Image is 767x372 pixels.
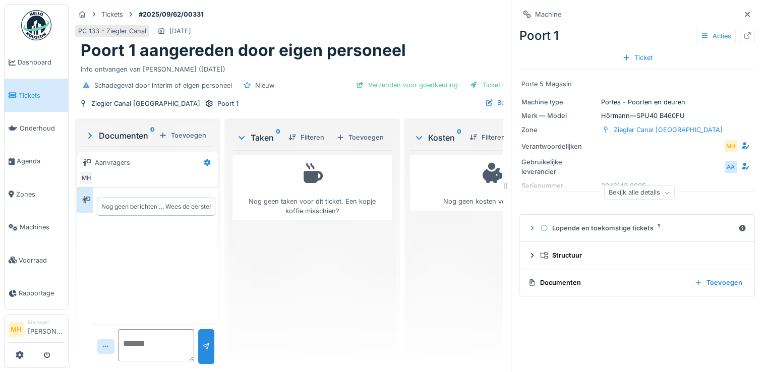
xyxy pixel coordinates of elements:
[19,256,64,265] span: Voorraad
[155,129,210,142] div: Toevoegen
[465,131,509,144] div: Filteren
[521,157,597,176] div: Gebruikelijke leverancier
[169,26,191,36] div: [DATE]
[255,81,274,90] div: Nieuw
[28,319,64,326] div: Manager
[5,211,68,243] a: Machines
[540,223,734,233] div: Lopende en toekomstige tickets
[5,46,68,79] a: Dashboard
[79,171,93,185] div: MH
[521,111,753,120] div: Hörmann — SPU40 B460FU
[724,139,738,153] div: MH
[9,319,64,343] a: MH Manager[PERSON_NAME]
[9,322,24,337] li: MH
[217,99,239,108] div: Poort 1
[85,130,155,142] div: Documenten
[5,243,68,276] a: Voorraad
[5,277,68,309] a: Rapportage
[535,10,561,19] div: Machine
[81,60,573,74] div: Info ontvangen van [PERSON_NAME] ([DATE])
[521,79,753,89] div: Porte 5 Magasin
[81,41,406,60] h1: Poort 1 aangereden door eigen personeel
[352,78,462,92] div: Verzenden voor goedkeuring
[521,111,597,120] div: Merk — Model
[524,273,750,292] summary: DocumentenToevoegen
[5,178,68,211] a: Zones
[521,97,753,107] div: Portes - Poorten en deuren
[466,78,575,92] div: Ticket goedkeuren en sluiten
[20,123,64,133] span: Onderhoud
[276,132,280,144] sup: 0
[414,132,461,144] div: Kosten
[150,130,155,142] sup: 0
[101,10,123,19] div: Tickets
[618,51,657,65] div: Ticket
[696,29,736,43] div: Acties
[5,145,68,177] a: Agenda
[78,26,146,36] div: PC 133 - Ziegler Canal
[135,10,208,19] strong: #2025/09/62/00331
[18,57,64,67] span: Dashboard
[19,91,64,100] span: Tickets
[724,160,738,174] div: AA
[19,288,64,298] span: Rapportage
[5,112,68,145] a: Onderhoud
[5,79,68,111] a: Tickets
[94,81,232,90] div: Schadegeval door interim of eigen personeel
[457,132,461,144] sup: 0
[239,159,385,216] div: Nog geen taken voor dit ticket. Een kopje koffie misschien?
[604,185,675,200] div: Bekijk alle details
[519,27,755,45] div: Poort 1
[417,159,566,206] div: Nog geen kosten voor dit ticket
[528,278,686,287] div: Documenten
[690,276,746,289] div: Toevoegen
[521,125,597,135] div: Zone
[17,156,64,166] span: Agenda
[481,96,531,109] div: Bewerken
[28,319,64,340] li: [PERSON_NAME]
[614,125,723,135] div: Ziegler Canal [GEOGRAPHIC_DATA]
[521,97,597,107] div: Machine type
[20,222,64,232] span: Machines
[524,246,750,265] summary: Structuur
[284,131,328,144] div: Filteren
[521,142,597,151] div: Verantwoordelijken
[95,158,130,167] div: Aanvragers
[332,131,388,144] div: Toevoegen
[21,10,51,40] img: Badge_color-CXgf-gQk.svg
[91,99,200,108] div: Ziegler Canal [GEOGRAPHIC_DATA]
[101,202,211,211] div: Nog geen berichten … Wees de eerste!
[524,219,750,237] summary: Lopende en toekomstige tickets1
[237,132,280,144] div: Taken
[540,251,742,260] div: Structuur
[16,190,64,199] span: Zones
